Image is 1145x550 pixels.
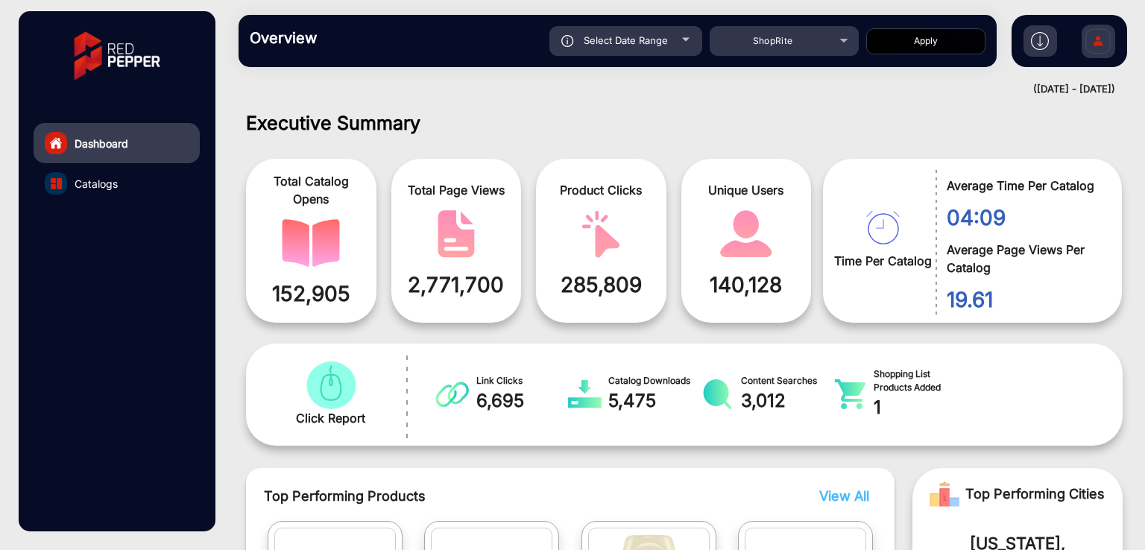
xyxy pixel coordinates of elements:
button: Apply [866,28,985,54]
img: Sign%20Up.svg [1082,17,1114,69]
span: Link Clicks [476,374,569,388]
span: Content Searches [741,374,833,388]
img: catalog [717,210,775,258]
h1: Executive Summary [246,112,1123,134]
span: Product Clicks [547,181,655,199]
img: catalog [866,211,900,244]
img: home [49,136,63,150]
div: ([DATE] - [DATE]) [224,82,1115,97]
span: 1 [874,394,966,421]
a: Dashboard [34,123,200,163]
span: Shopping List Products Added [874,367,966,394]
span: 285,809 [547,269,655,300]
img: catalog [302,361,360,409]
img: catalog [701,379,734,409]
span: 140,128 [693,269,801,300]
span: 152,905 [257,278,365,309]
img: catalog [51,178,62,189]
span: 6,695 [476,388,569,414]
img: catalog [427,210,485,258]
span: 5,475 [608,388,701,414]
span: Average Time Per Catalog [947,177,1100,195]
img: catalog [282,219,340,267]
span: Unique Users [693,181,801,199]
img: catalog [435,379,469,409]
a: Catalogs [34,163,200,203]
span: Total Page Views [403,181,511,199]
img: catalog [572,210,630,258]
span: 19.61 [947,284,1100,315]
img: icon [561,35,574,47]
span: Dashboard [75,136,128,151]
span: Top Performing Products [264,486,729,506]
img: h2download.svg [1031,32,1049,50]
span: Top Performing Cities [965,479,1105,509]
span: 2,771,700 [403,269,511,300]
img: Rank image [930,479,959,509]
h3: Overview [250,29,458,47]
span: ShopRite [753,35,793,46]
button: View All [816,486,865,506]
span: Average Page Views Per Catalog [947,241,1100,276]
span: 3,012 [741,388,833,414]
img: catalog [833,379,867,409]
span: Catalogs [75,176,118,192]
img: catalog [568,379,602,409]
span: Total Catalog Opens [257,172,365,208]
span: 04:09 [947,202,1100,233]
span: Catalog Downloads [608,374,701,388]
img: vmg-logo [63,19,171,93]
span: Click Report [296,409,365,427]
span: Select Date Range [584,34,668,46]
span: View All [819,488,869,504]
